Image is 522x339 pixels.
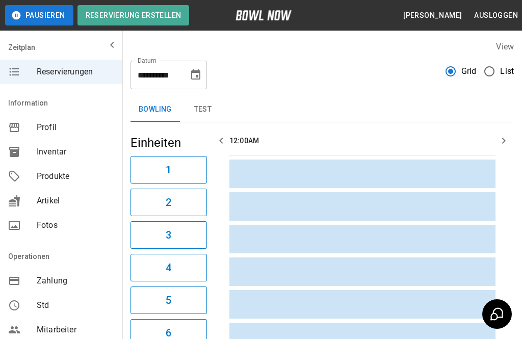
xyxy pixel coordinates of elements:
button: Bowling [130,97,180,122]
div: inventory tabs [130,97,514,122]
button: 2 [130,189,207,216]
span: Grid [461,65,477,77]
img: logo [236,10,292,20]
span: Inventar [37,146,114,158]
button: Ausloggen [470,6,522,25]
button: 3 [130,221,207,249]
span: Artikel [37,195,114,207]
span: Zahlung [37,275,114,287]
button: Choose date, selected date is 30. Sep. 2025 [186,65,206,85]
span: Mitarbeiter [37,324,114,336]
button: [PERSON_NAME] [399,6,466,25]
button: 4 [130,254,207,281]
button: Reservierung erstellen [77,5,190,25]
button: test [180,97,226,122]
button: Pausieren [5,5,73,25]
h6: 1 [166,162,171,178]
button: 5 [130,286,207,314]
h6: 5 [166,292,171,308]
span: List [500,65,514,77]
h5: Einheiten [130,135,207,151]
span: Std [37,299,114,311]
th: 12:00AM [229,126,495,155]
span: Profil [37,121,114,134]
h6: 2 [166,194,171,211]
label: View [496,42,514,51]
span: Produkte [37,170,114,182]
h6: 4 [166,259,171,276]
h6: 3 [166,227,171,243]
span: Reservierungen [37,66,114,78]
button: 1 [130,156,207,184]
span: Fotos [37,219,114,231]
